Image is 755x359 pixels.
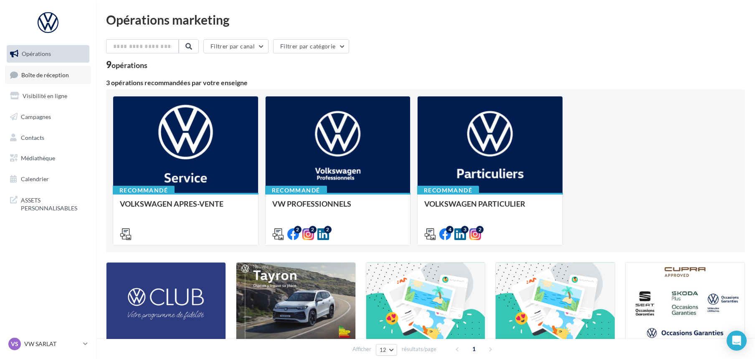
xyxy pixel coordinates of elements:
a: Calendrier [5,170,91,188]
span: résultats/page [402,345,436,353]
span: VOLKSWAGEN PARTICULIER [424,199,525,208]
div: Open Intercom Messenger [727,331,747,351]
div: Recommandé [113,186,175,195]
span: Boîte de réception [21,71,69,78]
a: Opérations [5,45,91,63]
div: opérations [111,61,147,69]
div: 2 [324,226,332,233]
div: Recommandé [417,186,479,195]
div: 2 [476,226,484,233]
a: Visibilité en ligne [5,87,91,105]
div: 3 opérations recommandées par votre enseigne [106,79,745,86]
span: 12 [380,346,387,353]
button: Filtrer par catégorie [273,39,349,53]
div: 2 [294,226,301,233]
span: 1 [467,342,481,356]
span: Opérations [22,50,51,57]
a: Boîte de réception [5,66,91,84]
a: Campagnes [5,108,91,126]
div: 9 [106,60,147,69]
span: Calendrier [21,175,49,182]
span: Campagnes [21,113,51,120]
div: 3 [461,226,469,233]
span: VOLKSWAGEN APRES-VENTE [120,199,223,208]
div: 2 [309,226,317,233]
a: ASSETS PERSONNALISABLES [5,191,91,216]
a: VS VW SARLAT [7,336,89,352]
p: VW SARLAT [24,340,80,348]
div: Opérations marketing [106,13,745,26]
span: Visibilité en ligne [23,92,67,99]
a: Contacts [5,129,91,147]
div: Recommandé [265,186,327,195]
span: Afficher [352,345,371,353]
span: VS [11,340,18,348]
span: ASSETS PERSONNALISABLES [21,195,86,212]
span: Médiathèque [21,154,55,162]
button: Filtrer par canal [203,39,269,53]
span: Contacts [21,134,44,141]
div: 4 [446,226,454,233]
span: VW PROFESSIONNELS [272,199,351,208]
a: Médiathèque [5,149,91,167]
button: 12 [376,344,397,356]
